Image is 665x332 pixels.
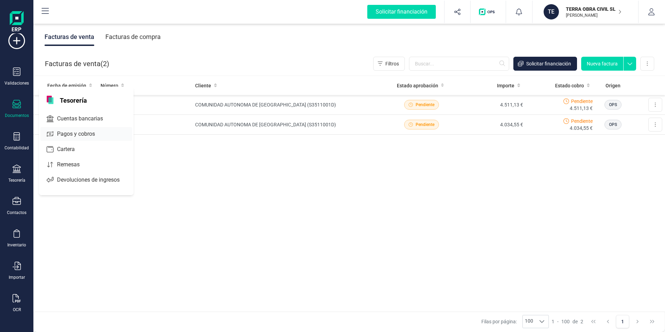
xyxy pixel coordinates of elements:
[5,113,29,118] div: Documentos
[606,82,620,89] span: Origen
[397,82,438,89] span: Estado aprobación
[601,315,615,328] button: Previous Page
[541,1,630,23] button: TETERRA OBRA CIVIL SL[PERSON_NAME]
[9,275,25,280] div: Importar
[497,82,514,89] span: Importe
[526,60,571,67] span: Solicitar financiación
[609,121,617,128] span: OPS
[552,318,554,325] span: 1
[456,115,526,135] td: 4.034,55 €
[101,82,118,89] span: Número
[416,121,434,128] span: Pendiente
[33,115,98,135] td: [DATE]
[580,318,583,325] span: 2
[56,96,91,104] span: Tesorería
[631,315,644,328] button: Next Page
[475,1,502,23] button: Logo de OPS
[416,102,434,108] span: Pendiente
[10,11,24,33] img: Logo Finanedi
[45,28,94,46] div: Facturas de venta
[513,57,577,71] button: Solicitar financiación
[45,57,109,71] div: Facturas de venta ( )
[54,130,107,138] span: Pagos y cobros
[33,95,98,115] td: [DATE]
[195,82,211,89] span: Cliente
[523,315,535,328] span: 100
[367,5,436,19] div: Solicitar financiación
[646,315,659,328] button: Last Page
[561,318,570,325] span: 100
[359,1,444,23] button: Solicitar financiación
[13,307,21,313] div: OCR
[47,82,86,89] span: Fecha de emisión
[616,315,629,328] button: Page 1
[544,4,559,19] div: TE
[54,114,115,123] span: Cuentas bancarias
[98,115,192,135] td: 18
[5,80,29,86] div: Validaciones
[552,318,583,325] div: -
[587,315,600,328] button: First Page
[103,59,107,69] span: 2
[54,176,132,184] span: Devoluciones de ingresos
[8,177,25,183] div: Tesorería
[7,210,26,215] div: Contactos
[54,145,87,153] span: Cartera
[571,98,593,105] span: Pendiente
[570,105,593,112] span: 4.511,13 €
[98,95,192,115] td: 17
[571,118,593,125] span: Pendiente
[609,102,617,108] span: OPS
[105,28,161,46] div: Facturas de compra
[570,125,593,132] span: 4.034,55 €
[54,160,92,169] span: Remesas
[385,60,399,67] span: Filtros
[5,145,29,151] div: Contabilidad
[409,57,509,71] input: Buscar...
[7,242,26,248] div: Inventario
[373,57,405,71] button: Filtros
[456,95,526,115] td: 4.511,13 €
[566,13,622,18] p: [PERSON_NAME]
[581,57,623,71] button: Nueva factura
[479,8,497,15] img: Logo de OPS
[481,315,549,328] div: Filas por página:
[566,6,622,13] p: TERRA OBRA CIVIL SL
[572,318,578,325] span: de
[192,95,387,115] td: COMUNIDAD AUTONOMA DE [GEOGRAPHIC_DATA] (S3511001D)
[555,82,584,89] span: Estado cobro
[192,115,387,135] td: COMUNIDAD AUTONOMA DE [GEOGRAPHIC_DATA] (S3511001D)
